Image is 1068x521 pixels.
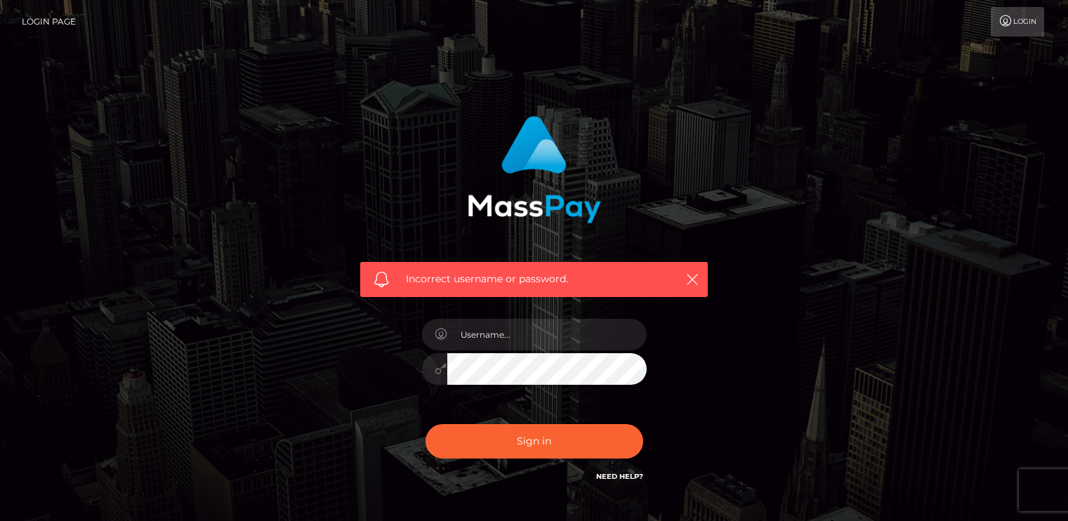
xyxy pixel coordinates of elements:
[991,7,1044,37] a: Login
[22,7,76,37] a: Login Page
[406,272,662,286] span: Incorrect username or password.
[426,424,643,459] button: Sign in
[447,319,647,350] input: Username...
[468,116,601,223] img: MassPay Login
[596,472,643,481] a: Need Help?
